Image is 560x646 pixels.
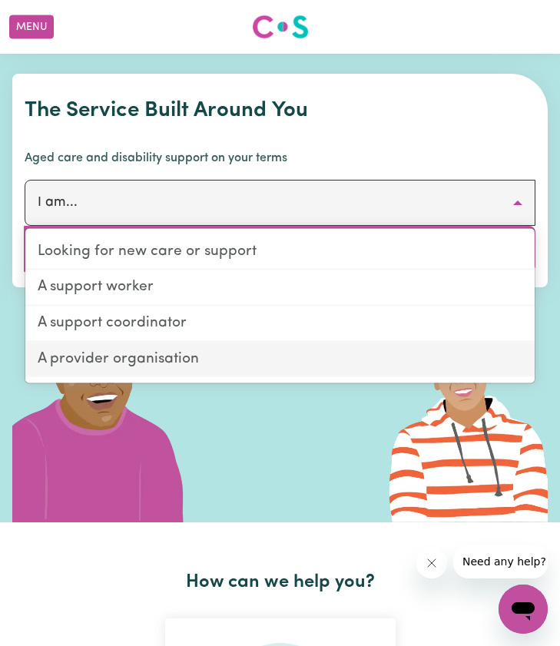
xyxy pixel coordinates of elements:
[499,585,548,634] iframe: Button to launch messaging window
[9,15,54,39] button: Menu
[252,13,309,41] img: Careseekers logo
[25,180,535,226] button: I am...
[25,98,535,124] h1: The Service Built Around You
[82,571,479,594] h2: How can we help you?
[25,234,535,270] a: Looking for new care or support
[25,149,535,167] p: Aged care and disability support on your terms
[25,270,535,306] a: A support worker
[453,545,548,578] iframe: Message from company
[416,548,447,578] iframe: Close message
[24,226,535,272] button: Get Started
[25,342,535,376] a: A provider organisation
[25,306,535,343] a: A support coordinator
[252,9,309,45] a: Careseekers logo
[25,227,535,383] div: I am...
